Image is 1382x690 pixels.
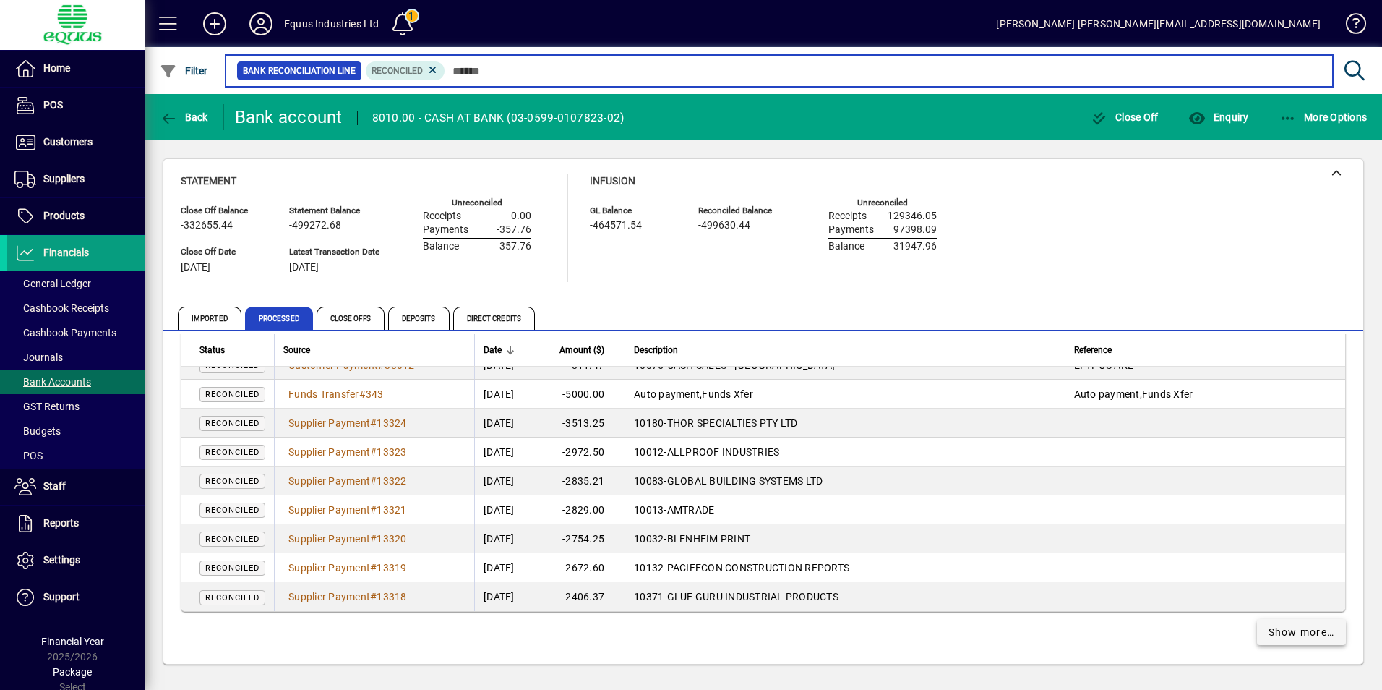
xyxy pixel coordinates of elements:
[41,636,104,647] span: Financial Year
[667,533,751,545] span: BLENHEIM PRINT
[288,417,370,429] span: Supplier Payment
[634,504,664,516] span: 10013
[474,582,538,611] td: [DATE]
[243,64,356,78] span: Bank Reconciliation Line
[7,419,145,443] a: Budgets
[43,591,80,602] span: Support
[14,278,91,289] span: General Ledger
[178,307,241,330] span: Imported
[423,241,459,252] span: Balance
[283,531,412,547] a: Supplier Payment#13320
[1074,342,1327,358] div: Reference
[474,495,538,524] td: [DATE]
[370,504,377,516] span: #
[289,206,379,216] span: Statement Balance
[43,247,89,258] span: Financials
[288,562,370,574] span: Supplier Payment
[14,376,91,388] span: Bank Accounts
[634,446,664,458] span: 10012
[160,65,208,77] span: Filter
[43,554,80,566] span: Settings
[288,388,359,400] span: Funds Transfer
[1188,111,1248,123] span: Enquiry
[664,562,666,574] span: -
[698,206,785,216] span: Reconciled Balance
[452,198,502,208] label: Unreconciled
[370,417,377,429] span: #
[664,417,666,429] span: -
[7,320,145,345] a: Cashbook Payments
[7,506,145,542] a: Reports
[547,342,617,358] div: Amount ($)
[538,409,625,438] td: -3513.25
[283,415,412,431] a: Supplier Payment#13324
[7,443,145,468] a: POS
[283,589,412,605] a: Supplier Payment#13318
[14,450,43,461] span: POS
[199,342,265,358] div: Status
[634,359,664,371] span: 10075
[238,11,284,37] button: Profile
[828,210,867,222] span: Receipts
[205,593,259,602] span: Reconciled
[43,136,93,148] span: Customers
[634,342,678,358] span: Description
[284,12,379,35] div: Equus Industries Ltd
[7,394,145,419] a: GST Returns
[288,359,378,371] span: Customer Payment
[7,271,145,296] a: General Ledger
[499,241,531,252] span: 357.76
[377,562,406,574] span: 13319
[289,220,341,231] span: -499272.68
[474,380,538,409] td: [DATE]
[634,562,664,574] span: 10132
[667,417,798,429] span: THOR SPECIALTIES PTY LTD
[370,475,377,487] span: #
[205,419,259,428] span: Reconciled
[1276,104,1371,130] button: More Options
[1279,111,1368,123] span: More Options
[283,560,412,576] a: Supplier Payment#13319
[667,591,838,602] span: GLUE GURU INDUSTRIAL PRODUCTS
[857,198,908,208] label: Unreconciled
[667,504,715,516] span: AMTRADE
[377,475,406,487] span: 13322
[205,390,259,399] span: Reconciled
[205,477,259,486] span: Reconciled
[664,359,666,371] span: -
[590,220,642,231] span: -464571.54
[538,495,625,524] td: -2829.00
[538,524,625,553] td: -2754.25
[664,504,666,516] span: -
[370,562,377,574] span: #
[288,446,370,458] span: Supplier Payment
[288,475,370,487] span: Supplier Payment
[156,104,212,130] button: Back
[1185,104,1252,130] button: Enquiry
[366,388,384,400] span: 343
[1091,111,1159,123] span: Close Off
[828,241,864,252] span: Balance
[377,591,406,602] span: 13318
[377,417,406,429] span: 13324
[370,446,377,458] span: #
[43,62,70,74] span: Home
[474,438,538,467] td: [DATE]
[245,307,313,330] span: Processed
[235,106,343,129] div: Bank account
[474,524,538,553] td: [DATE]
[667,562,850,574] span: PACIFECON CONSTRUCTION REPORTS
[1074,342,1112,358] span: Reference
[372,106,625,129] div: 8010.00 - CASH AT BANK (03-0599-0107823-02)
[205,534,259,544] span: Reconciled
[664,591,666,602] span: -
[7,51,145,87] a: Home
[388,307,450,330] span: Deposits
[698,220,750,231] span: -499630.44
[7,88,145,124] a: POS
[43,517,79,529] span: Reports
[377,504,406,516] span: 13321
[1257,619,1347,645] a: Show more…
[511,210,531,222] span: 0.00
[7,579,145,616] a: Support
